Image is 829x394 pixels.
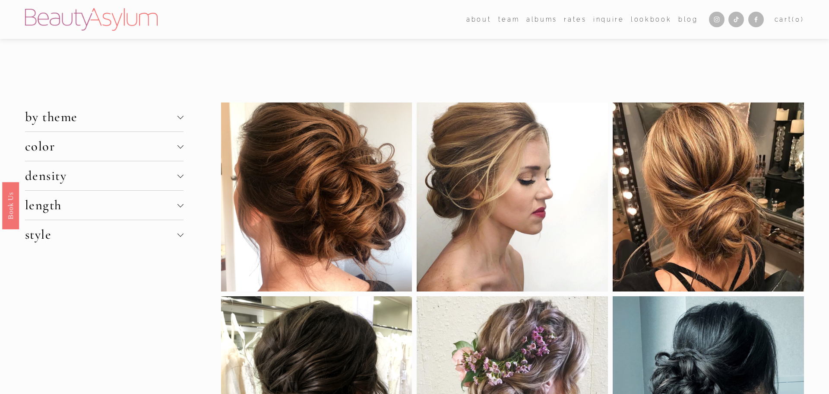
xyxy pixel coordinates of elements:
a: Lookbook [631,13,671,26]
span: by theme [25,109,177,125]
button: style [25,220,184,249]
a: Book Us [2,182,19,229]
button: length [25,191,184,220]
button: by theme [25,103,184,131]
span: team [498,14,520,25]
a: 0 items in cart [775,14,804,25]
a: Inquire [593,13,624,26]
span: 0 [795,16,801,23]
span: style [25,227,177,243]
span: length [25,197,177,213]
a: folder dropdown [498,13,520,26]
a: Instagram [709,12,725,27]
a: Blog [678,13,698,26]
a: Facebook [748,12,764,27]
button: density [25,161,184,190]
a: TikTok [728,12,744,27]
a: folder dropdown [466,13,491,26]
span: ( ) [792,16,804,23]
span: density [25,168,177,184]
button: color [25,132,184,161]
span: color [25,138,177,154]
a: albums [526,13,557,26]
img: Beauty Asylum | Bridal Hair &amp; Makeup Charlotte &amp; Atlanta [25,8,158,31]
a: Rates [564,13,586,26]
span: about [466,14,491,25]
